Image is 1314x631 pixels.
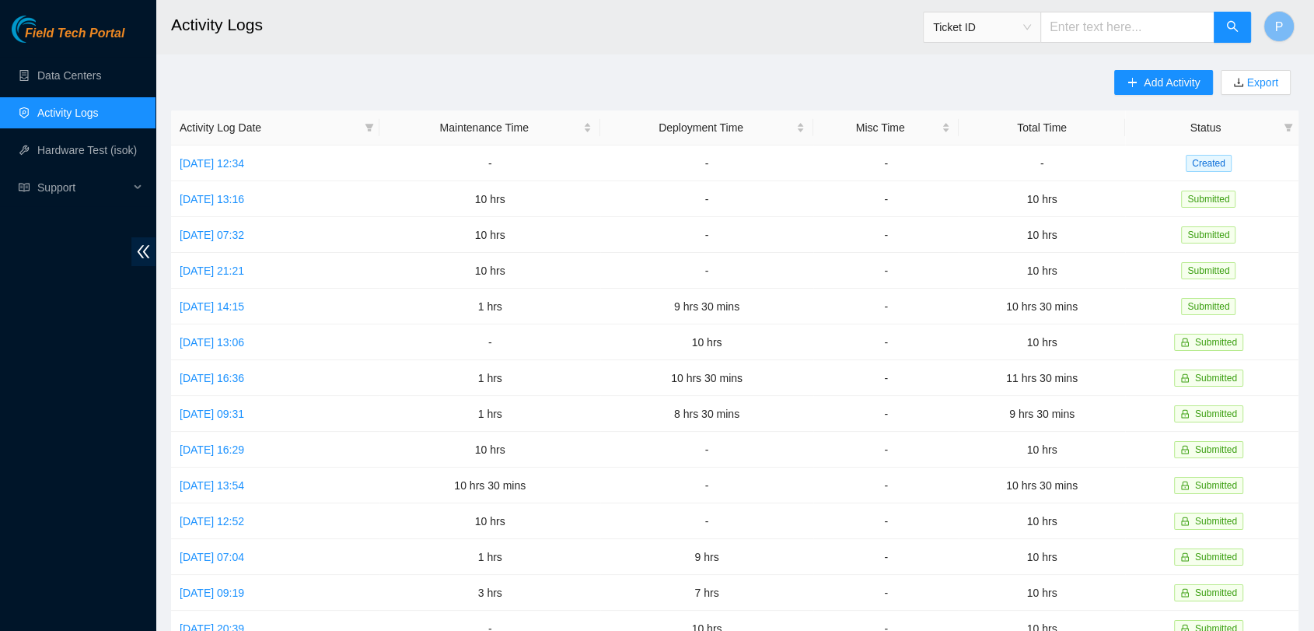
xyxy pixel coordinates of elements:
a: [DATE] 09:31 [180,408,244,420]
span: plus [1127,77,1138,89]
td: - [813,539,959,575]
td: - [379,324,600,360]
span: lock [1180,373,1190,383]
td: 10 hrs 30 mins [959,289,1124,324]
span: Created [1186,155,1232,172]
img: Akamai Technologies [12,16,79,43]
span: Submitted [1195,552,1237,563]
a: [DATE] 12:34 [180,157,244,170]
td: 10 hrs [959,217,1124,253]
span: Support [37,172,129,203]
span: Submitted [1195,337,1237,348]
span: filter [365,123,374,132]
td: - [813,289,959,324]
td: - [959,145,1124,181]
td: 10 hrs [959,539,1124,575]
td: - [600,181,813,217]
span: read [19,182,30,193]
td: - [600,468,813,503]
span: lock [1180,409,1190,419]
td: 10 hrs [959,253,1124,289]
input: Enter text here... [1040,12,1214,43]
td: - [813,396,959,432]
span: double-left [131,237,156,266]
td: 10 hrs [959,503,1124,539]
span: Submitted [1195,480,1237,491]
button: plusAdd Activity [1114,70,1212,95]
span: Activity Log Date [180,119,358,136]
td: 10 hrs [379,432,600,468]
a: [DATE] 07:04 [180,551,244,563]
td: - [600,217,813,253]
td: 1 hrs [379,539,600,575]
span: lock [1180,481,1190,490]
td: 10 hrs 30 mins [600,360,813,396]
td: - [600,503,813,539]
td: 9 hrs 30 mins [959,396,1124,432]
span: filter [362,116,377,139]
span: Submitted [1195,408,1237,419]
td: - [813,145,959,181]
td: - [813,253,959,289]
span: Submitted [1181,298,1235,315]
td: - [813,468,959,503]
span: download [1233,77,1244,89]
span: lock [1180,588,1190,598]
a: [DATE] 13:54 [180,479,244,492]
td: 10 hrs [959,324,1124,360]
td: 3 hrs [379,575,600,611]
td: 10 hrs [600,324,813,360]
td: - [813,432,959,468]
a: [DATE] 21:21 [180,265,244,277]
a: Activity Logs [37,107,99,119]
span: lock [1180,445,1190,454]
td: 11 hrs 30 mins [959,360,1124,396]
span: filter [1284,123,1293,132]
a: [DATE] 13:06 [180,336,244,349]
td: 10 hrs [959,575,1124,611]
td: - [600,145,813,181]
td: - [813,181,959,217]
td: 10 hrs [379,503,600,539]
button: search [1214,12,1251,43]
a: [DATE] 13:16 [180,193,244,205]
span: lock [1180,338,1190,347]
td: 9 hrs [600,539,813,575]
td: 1 hrs [379,289,600,324]
td: - [813,217,959,253]
td: 7 hrs [600,575,813,611]
a: Hardware Test (isok) [37,144,137,156]
td: 1 hrs [379,360,600,396]
button: downloadExport [1221,70,1291,95]
span: lock [1180,517,1190,526]
td: 10 hrs [379,217,600,253]
th: Total Time [959,110,1124,145]
span: Ticket ID [933,16,1031,39]
td: - [813,324,959,360]
span: Status [1134,119,1277,136]
td: - [813,503,959,539]
td: 10 hrs 30 mins [379,468,600,503]
td: 9 hrs 30 mins [600,289,813,324]
span: Submitted [1195,587,1237,598]
span: Submitted [1195,444,1237,455]
td: 10 hrs [959,181,1124,217]
span: Add Activity [1144,74,1200,91]
td: - [379,145,600,181]
span: Submitted [1195,516,1237,527]
a: [DATE] 14:15 [180,300,244,313]
a: Akamai TechnologiesField Tech Portal [12,28,124,48]
td: - [600,432,813,468]
a: Data Centers [37,69,101,82]
span: Submitted [1181,191,1235,208]
button: P [1263,11,1295,42]
td: - [813,360,959,396]
td: - [600,253,813,289]
td: 10 hrs [379,181,600,217]
a: [DATE] 07:32 [180,229,244,241]
a: [DATE] 16:29 [180,443,244,456]
td: - [813,575,959,611]
td: 10 hrs 30 mins [959,468,1124,503]
span: Submitted [1181,262,1235,279]
span: P [1275,17,1284,37]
